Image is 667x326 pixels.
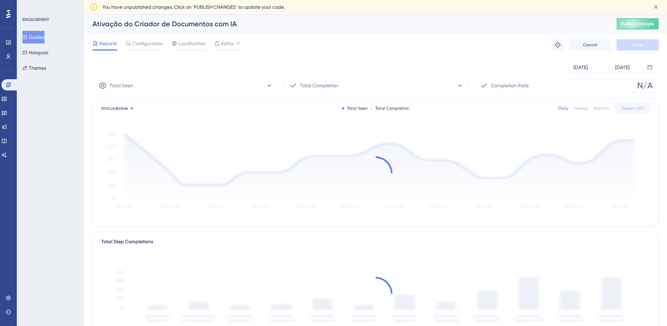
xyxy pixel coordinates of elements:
span: - [267,80,271,91]
span: Export CSV [621,106,644,111]
span: N/A [637,80,653,91]
div: Daily [558,106,568,111]
span: You have unpublished changes. Click on ‘PUBLISH CHANGES’ to update your code. [102,3,285,11]
span: Localization [179,39,206,48]
div: Total Completion [370,106,409,111]
button: Export CSV [615,103,650,114]
button: Publish Changes [617,18,659,29]
span: Status: [101,106,128,111]
div: ENGAGEMENT [22,17,49,22]
span: Publish Changes [621,21,654,27]
div: Total Step Completions [101,238,153,246]
span: Configuration [132,39,163,48]
div: Monthly [593,106,609,111]
span: Total Completion [300,81,338,90]
span: Cancel [583,42,597,48]
button: Save [617,39,659,50]
div: [DATE] [574,63,588,72]
div: [DATE] [615,63,630,72]
span: Completion Rate [491,81,529,90]
span: Reports [99,39,117,48]
span: Active [115,106,128,111]
button: Hotspots [22,46,48,59]
div: Weekly [574,106,588,111]
div: Total Seen [342,106,368,111]
span: Save [633,42,642,48]
div: Ativação do Criador de Documentos com IA [92,19,599,29]
button: Guides [22,31,44,43]
span: Total Seen [110,81,133,90]
button: Cancel [569,39,611,50]
span: - [458,80,462,91]
span: Editor [221,39,234,48]
button: Themes [22,62,46,74]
